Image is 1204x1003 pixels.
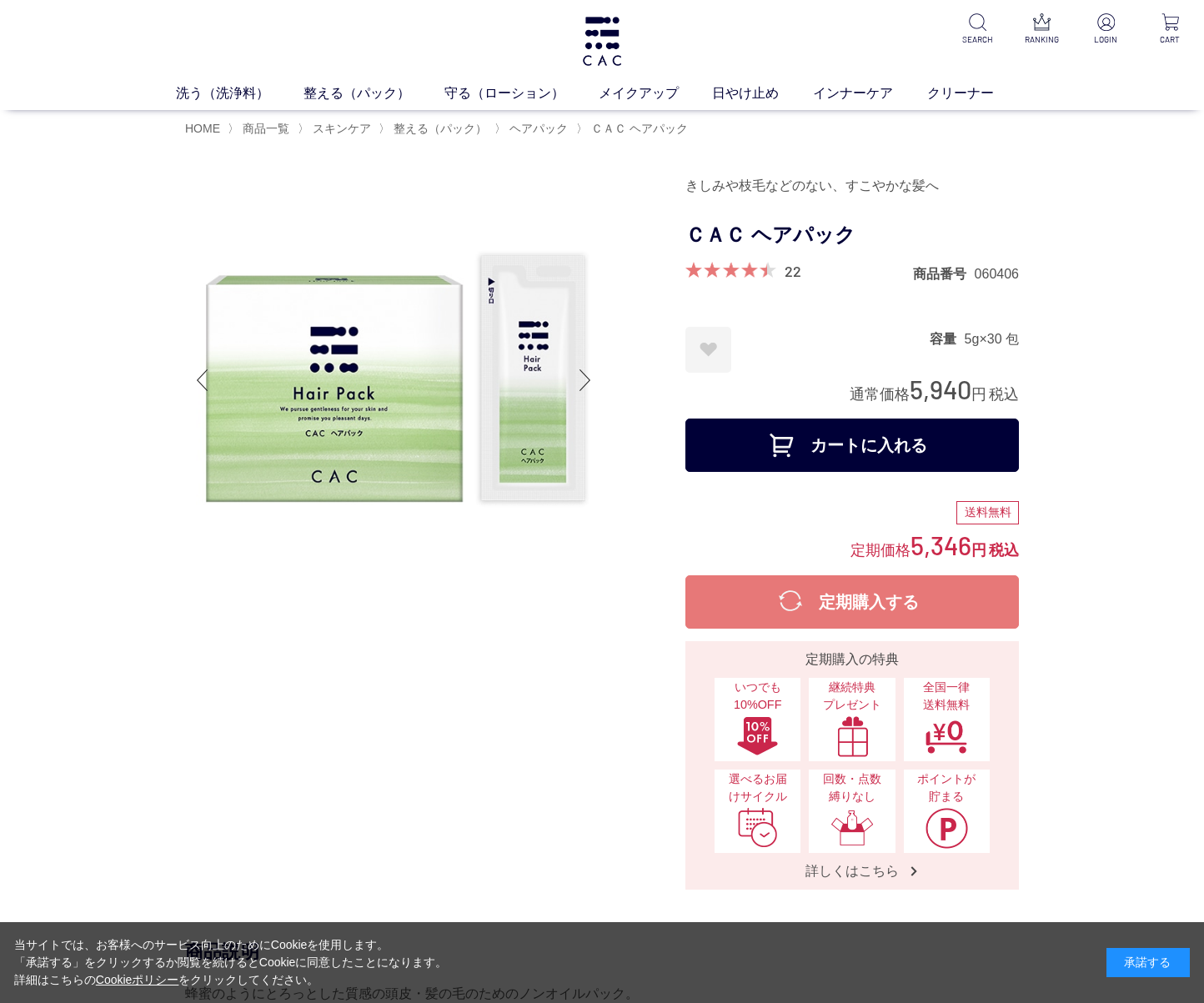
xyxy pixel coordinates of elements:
[712,83,813,103] a: 日やけ止め
[576,121,692,137] li: 〉
[1086,33,1126,46] p: LOGIN
[850,540,911,559] span: 定期価格
[394,122,487,135] span: 整える（パック）
[925,807,968,849] img: ポイントが貯まる
[599,83,713,103] a: メイクアップ
[789,862,916,880] span: 詳しくはこちら
[830,715,874,757] img: 継続特典プレゼント
[591,122,688,135] span: ＣＡＣ ヘアパック
[912,679,981,715] span: 全国一律 送料無料
[239,122,289,135] a: 商品一覧
[813,83,927,103] a: インナーケア
[509,122,568,135] span: ヘアパック
[736,715,780,757] img: いつでも10%OFF
[685,327,731,373] a: お気に入りに登録する
[588,122,688,135] a: ＣＡＣ ヘアパック
[228,121,293,137] li: 〉
[379,121,491,137] li: 〉
[685,641,1019,890] a: 定期購入の特典 いつでも10%OFFいつでも10%OFF 継続特典プレゼント継続特典プレゼント 全国一律送料無料全国一律送料無料 選べるお届けサイクル選べるお届けサイクル 回数・点数縛りなし回数...
[989,542,1019,559] span: 税込
[685,575,1019,629] button: 定期購入する
[930,330,965,348] dt: 容量
[785,262,801,280] a: 22
[506,122,568,135] a: ヘアパック
[913,265,975,283] dt: 商品番号
[723,679,792,715] span: いつでも10%OFF
[685,419,1019,472] button: カートに入れる
[185,122,220,135] a: HOME
[1150,13,1191,46] a: CART
[176,83,304,103] a: 洗う（洗浄料）
[313,122,371,135] span: スキンケア
[1021,33,1062,46] p: RANKING
[956,501,1019,524] div: 送料無料
[912,770,981,806] span: ポイントが貯まる
[911,529,971,560] span: 5,346
[957,13,998,46] a: SEARCH
[925,715,968,757] img: 全国一律送料無料
[692,649,1012,670] div: 定期購入の特典
[390,122,487,135] a: 整える（パック）
[1150,33,1191,46] p: CART
[243,122,289,135] span: 商品一覧
[14,936,448,989] div: 当サイトでは、お客様へのサービス向上のためにCookieを使用します。 「承諾する」をクリックするか閲覧を続けるとCookieに同意したことになります。 詳細はこちらの をクリックしてください。
[1021,13,1062,46] a: RANKING
[957,33,998,46] p: SEARCH
[927,83,1028,103] a: クリーナー
[1106,948,1190,977] div: 承諾する
[494,121,572,137] li: 〉
[96,973,179,986] a: Cookieポリシー
[723,770,792,806] span: 選べるお届けサイクル
[309,122,371,135] a: スキンケア
[298,121,375,137] li: 〉
[971,386,986,403] span: 円
[830,807,874,849] img: 回数・点数縛りなし
[1086,13,1126,46] a: LOGIN
[304,83,444,103] a: 整える（パック）
[580,17,624,66] img: logo
[817,679,886,715] span: 継続特典 プレゼント
[736,807,780,849] img: 選べるお届けサイクル
[685,217,1019,254] h1: ＣＡＣ ヘアパック
[185,172,602,589] img: ＣＡＣ ヘアパック
[989,386,1019,403] span: 税込
[965,330,1019,348] dd: 5g×30 包
[817,770,886,806] span: 回数・点数縛りなし
[850,386,910,403] span: 通常価格
[910,374,971,404] span: 5,940
[685,172,1019,200] div: きしみや枝毛などのない、すこやかな髪へ
[971,542,986,559] span: 円
[975,265,1019,283] dd: 060406
[444,83,599,103] a: 守る（ローション）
